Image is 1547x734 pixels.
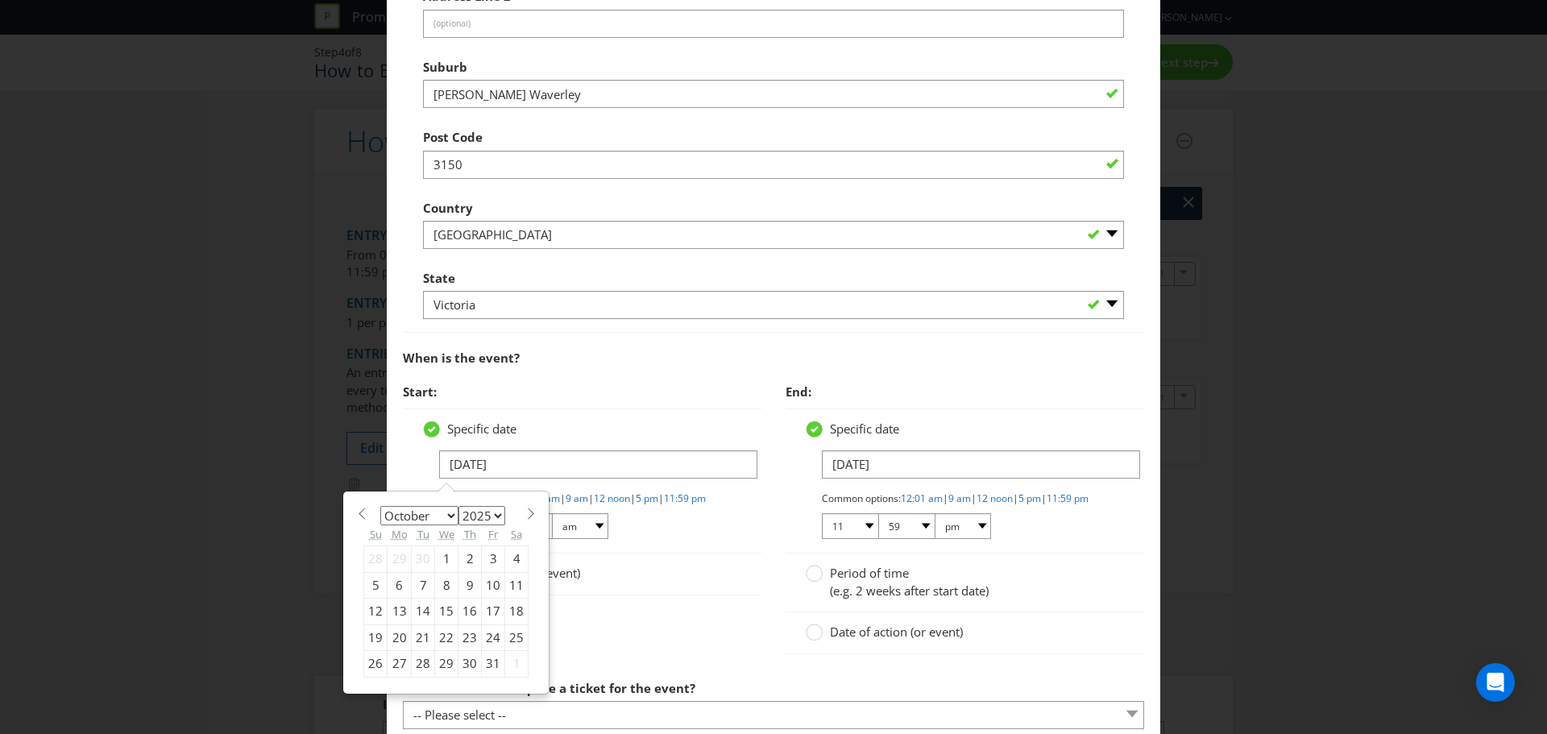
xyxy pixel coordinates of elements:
[458,572,482,598] div: 9
[412,624,435,650] div: 21
[830,624,963,640] span: Date of action (or event)
[458,651,482,677] div: 30
[458,599,482,624] div: 16
[1013,491,1018,505] span: |
[364,624,388,650] div: 19
[423,129,483,145] span: Post Code
[364,546,388,572] div: 28
[447,421,516,437] span: Specific date
[403,680,695,696] span: Does the entrant require a ticket for the event?
[1041,491,1047,505] span: |
[423,151,1124,179] input: e.g. 3000
[482,572,505,598] div: 10
[664,491,706,505] a: 11:59 pm
[412,651,435,677] div: 28
[417,527,429,541] abbr: Tuesday
[1047,491,1089,505] a: 11:59 pm
[388,651,412,677] div: 27
[412,546,435,572] div: 30
[364,572,388,598] div: 5
[830,421,899,437] span: Specific date
[822,450,1140,479] input: DD/MM/YY
[364,599,388,624] div: 12
[370,527,382,541] abbr: Sunday
[1476,663,1515,702] div: Open Intercom Messenger
[488,527,498,541] abbr: Friday
[594,491,630,505] a: 12 noon
[388,624,412,650] div: 20
[830,565,909,581] span: Period of time
[482,599,505,624] div: 17
[977,491,1013,505] a: 12 noon
[435,546,458,572] div: 1
[435,624,458,650] div: 22
[439,527,454,541] abbr: Wednesday
[435,651,458,677] div: 29
[482,651,505,677] div: 31
[630,491,636,505] span: |
[482,624,505,650] div: 24
[505,599,529,624] div: 18
[423,270,455,286] span: State
[423,80,1124,108] input: e.g. Melbourne
[901,491,943,505] a: 12:01 am
[511,527,522,541] abbr: Saturday
[1018,491,1041,505] a: 5 pm
[786,384,811,400] span: End:
[948,491,971,505] a: 9 am
[505,651,529,677] div: 1
[822,491,901,505] span: Common options:
[505,546,529,572] div: 4
[435,599,458,624] div: 15
[388,546,412,572] div: 29
[464,527,476,541] abbr: Thursday
[403,384,437,400] span: Start:
[971,491,977,505] span: |
[388,599,412,624] div: 13
[636,491,658,505] a: 5 pm
[403,350,520,366] span: When is the event?
[566,491,588,505] a: 9 am
[423,59,467,75] span: Suburb
[658,491,664,505] span: |
[588,491,594,505] span: |
[458,624,482,650] div: 23
[388,572,412,598] div: 6
[458,546,482,572] div: 2
[482,546,505,572] div: 3
[392,527,408,541] abbr: Monday
[505,624,529,650] div: 25
[412,572,435,598] div: 7
[830,583,989,599] span: (e.g. 2 weeks after start date)
[412,599,435,624] div: 14
[439,450,757,479] input: DD/MM/YY
[423,200,473,216] span: Country
[505,572,529,598] div: 11
[364,651,388,677] div: 26
[943,491,948,505] span: |
[560,491,566,505] span: |
[435,572,458,598] div: 8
